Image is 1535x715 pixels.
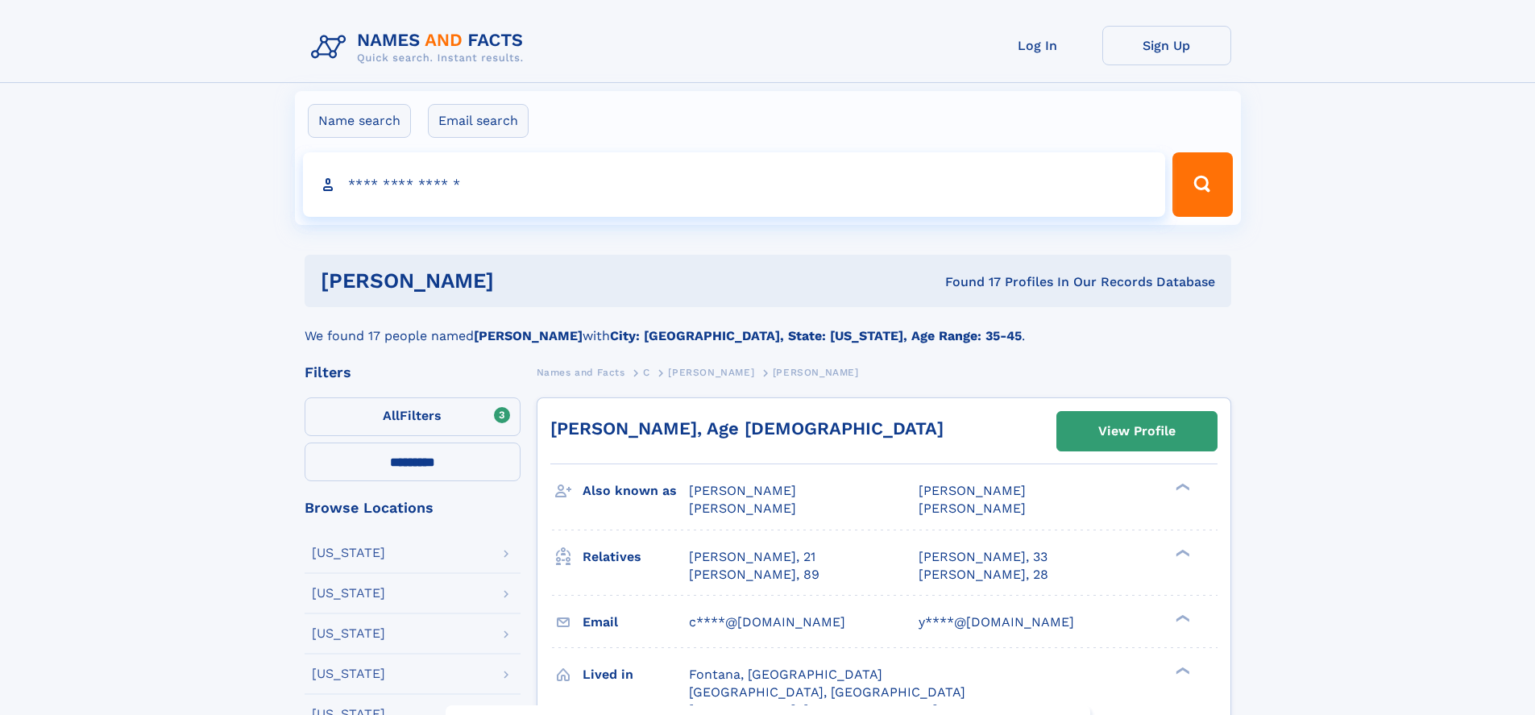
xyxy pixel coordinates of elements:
[919,501,1026,516] span: [PERSON_NAME]
[643,367,650,378] span: C
[474,328,583,343] b: [PERSON_NAME]
[583,543,689,571] h3: Relatives
[312,587,385,600] div: [US_STATE]
[312,627,385,640] div: [US_STATE]
[383,408,400,423] span: All
[308,104,411,138] label: Name search
[305,307,1231,346] div: We found 17 people named with .
[550,418,944,439] a: [PERSON_NAME], Age [DEMOGRAPHIC_DATA]
[305,397,521,436] label: Filters
[583,661,689,688] h3: Lived in
[1172,152,1232,217] button: Search Button
[1172,547,1191,558] div: ❯
[668,367,754,378] span: [PERSON_NAME]
[305,365,521,380] div: Filters
[720,273,1215,291] div: Found 17 Profiles In Our Records Database
[689,667,882,682] span: Fontana, [GEOGRAPHIC_DATA]
[643,362,650,382] a: C
[321,271,720,291] h1: [PERSON_NAME]
[537,362,625,382] a: Names and Facts
[1057,412,1217,451] a: View Profile
[1102,26,1231,65] a: Sign Up
[689,501,796,516] span: [PERSON_NAME]
[919,566,1048,584] a: [PERSON_NAME], 28
[919,483,1026,498] span: [PERSON_NAME]
[689,483,796,498] span: [PERSON_NAME]
[1172,665,1191,676] div: ❯
[1098,413,1176,450] div: View Profile
[689,684,965,700] span: [GEOGRAPHIC_DATA], [GEOGRAPHIC_DATA]
[312,547,385,559] div: [US_STATE]
[583,609,689,636] h3: Email
[668,362,754,382] a: [PERSON_NAME]
[303,152,1166,217] input: search input
[1172,482,1191,493] div: ❯
[689,566,819,584] a: [PERSON_NAME], 89
[305,26,537,69] img: Logo Names and Facts
[428,104,529,138] label: Email search
[773,367,859,378] span: [PERSON_NAME]
[689,548,815,566] a: [PERSON_NAME], 21
[973,26,1102,65] a: Log In
[312,667,385,680] div: [US_STATE]
[1172,613,1191,623] div: ❯
[305,501,521,515] div: Browse Locations
[610,328,1022,343] b: City: [GEOGRAPHIC_DATA], State: [US_STATE], Age Range: 35-45
[919,548,1048,566] a: [PERSON_NAME], 33
[583,477,689,505] h3: Also known as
